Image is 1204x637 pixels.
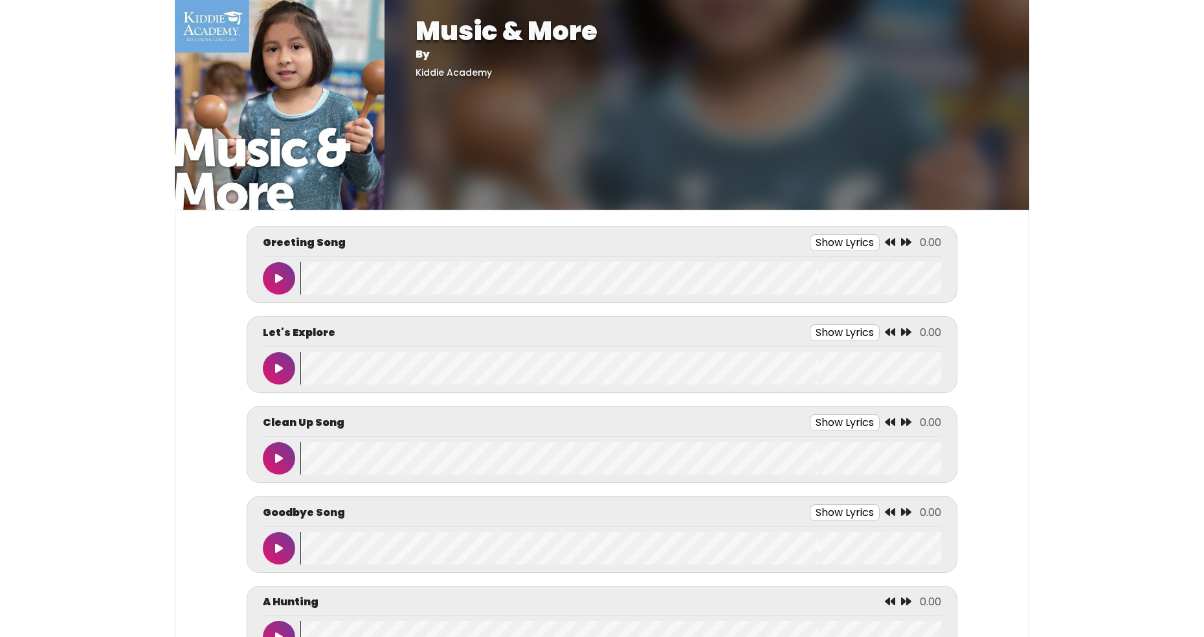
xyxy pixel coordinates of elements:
[810,324,880,341] button: Show Lyrics
[920,594,941,609] span: 0.00
[810,414,880,431] button: Show Lyrics
[263,235,346,251] p: Greeting Song
[810,234,880,251] button: Show Lyrics
[416,16,998,47] h1: Music & More
[416,67,998,78] h5: Kiddie Academy
[920,325,941,340] span: 0.00
[810,504,880,521] button: Show Lyrics
[920,235,941,250] span: 0.00
[920,415,941,430] span: 0.00
[263,415,344,430] p: Clean Up Song
[263,505,345,520] p: Goodbye Song
[416,47,998,62] p: By
[263,325,335,341] p: Let's Explore
[263,594,318,610] p: A Hunting
[920,505,941,520] span: 0.00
